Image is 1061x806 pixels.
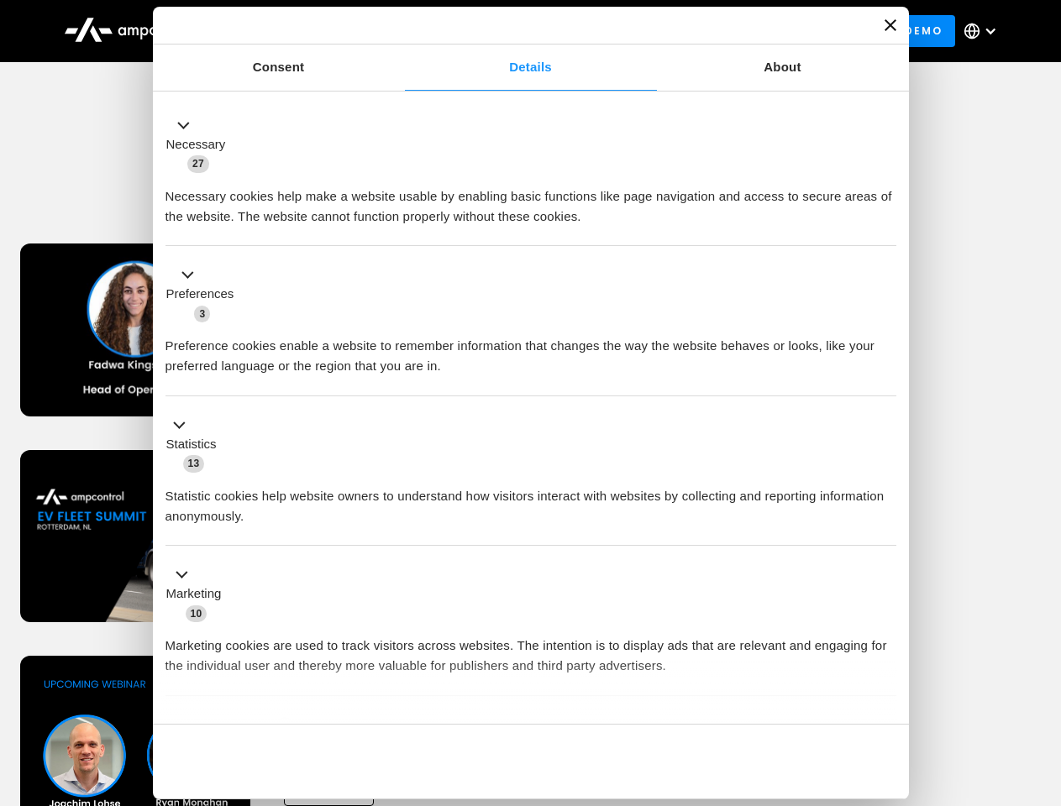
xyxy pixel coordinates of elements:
button: Okay [654,737,896,786]
span: 13 [183,455,205,472]
label: Necessary [166,135,226,154]
button: Marketing (10) [165,565,232,624]
div: Statistic cookies help website owners to understand how visitors interact with websites by collec... [165,474,896,526]
a: About [657,44,909,91]
span: 2 [277,717,293,734]
span: 3 [194,306,210,322]
label: Marketing [166,584,222,604]
button: Unclassified (2) [165,714,303,735]
label: Preferences [166,285,234,304]
a: Consent [153,44,405,91]
div: Preference cookies enable a website to remember information that changes the way the website beha... [165,323,896,376]
span: 10 [186,605,207,622]
label: Statistics [166,435,217,454]
h1: Upcoming Webinars [20,170,1042,210]
button: Preferences (3) [165,265,244,324]
button: Statistics (13) [165,415,227,474]
button: Necessary (27) [165,115,236,174]
div: Necessary cookies help make a website usable by enabling basic functions like page navigation and... [165,174,896,227]
a: Details [405,44,657,91]
div: Marketing cookies are used to track visitors across websites. The intention is to display ads tha... [165,623,896,676]
span: 27 [187,155,209,172]
button: Close banner [885,19,896,31]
